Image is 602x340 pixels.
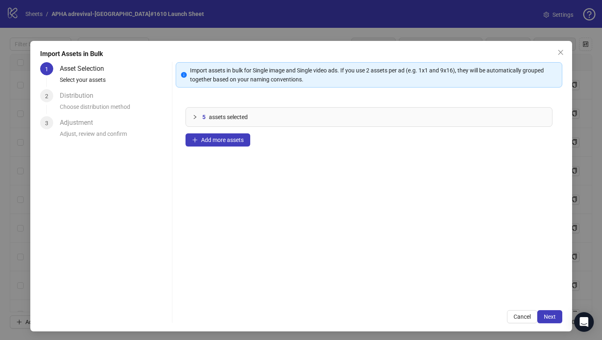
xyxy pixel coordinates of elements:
[60,89,100,102] div: Distribution
[209,113,248,122] span: assets selected
[40,49,562,59] div: Import Assets in Bulk
[60,116,100,129] div: Adjustment
[60,129,169,143] div: Adjust, review and confirm
[192,115,197,119] span: collapsed
[557,49,564,56] span: close
[544,313,556,320] span: Next
[45,66,48,72] span: 1
[60,62,111,75] div: Asset Selection
[574,312,594,332] div: Open Intercom Messenger
[514,313,531,320] span: Cancel
[45,93,48,99] span: 2
[186,133,250,146] button: Add more assets
[186,108,552,126] div: 5assets selected
[60,102,169,116] div: Choose distribution method
[507,310,537,323] button: Cancel
[201,137,244,143] span: Add more assets
[45,120,48,126] span: 3
[190,66,557,84] div: Import assets in bulk for Single image and Single video ads. If you use 2 assets per ad (e.g. 1x1...
[537,310,562,323] button: Next
[202,113,206,122] span: 5
[554,46,567,59] button: Close
[60,75,169,89] div: Select your assets
[192,137,198,143] span: plus
[181,72,187,78] span: info-circle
